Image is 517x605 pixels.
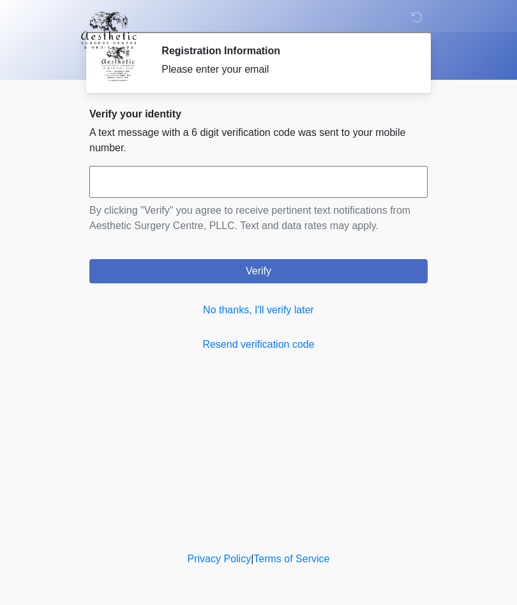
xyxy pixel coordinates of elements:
[99,45,137,83] img: Agent Avatar
[89,302,428,318] a: No thanks, I'll verify later
[253,553,329,564] a: Terms of Service
[251,553,253,564] a: |
[161,62,408,77] div: Please enter your email
[89,125,428,156] p: A text message with a 6 digit verification code was sent to your mobile number.
[89,337,428,352] a: Resend verification code
[89,203,428,234] p: By clicking "Verify" you agree to receive pertinent text notifications from Aesthetic Surgery Cen...
[188,553,251,564] a: Privacy Policy
[89,108,428,120] h2: Verify your identity
[89,259,428,283] button: Verify
[77,10,141,50] img: Aesthetic Surgery Centre, PLLC Logo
